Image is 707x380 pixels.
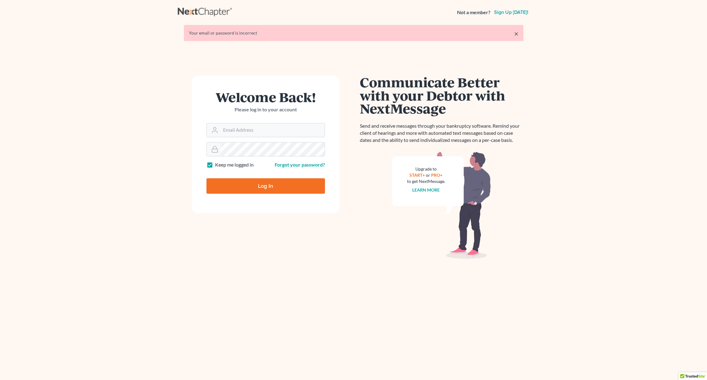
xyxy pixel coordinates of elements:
[426,172,430,178] span: or
[189,30,518,36] div: Your email or password is incorrect
[206,90,325,104] h1: Welcome Back!
[431,172,443,178] a: PRO+
[215,161,254,168] label: Keep me logged in
[412,187,440,192] a: Learn more
[360,122,523,144] p: Send and receive messages through your bankruptcy software. Remind your client of hearings and mo...
[410,172,425,178] a: START+
[407,166,445,172] div: Upgrade to
[221,123,325,137] input: Email Address
[407,178,445,184] div: to get NextMessage.
[206,106,325,113] p: Please log in to your account
[275,162,325,167] a: Forgot your password?
[392,151,491,259] img: nextmessage_bg-59042aed3d76b12b5cd301f8e5b87938c9018125f34e5fa2b7a6b67550977c72.svg
[493,10,530,15] a: Sign up [DATE]!
[206,178,325,194] input: Log In
[514,30,518,37] a: ×
[360,76,523,115] h1: Communicate Better with your Debtor with NextMessage
[457,9,490,16] strong: Not a member?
